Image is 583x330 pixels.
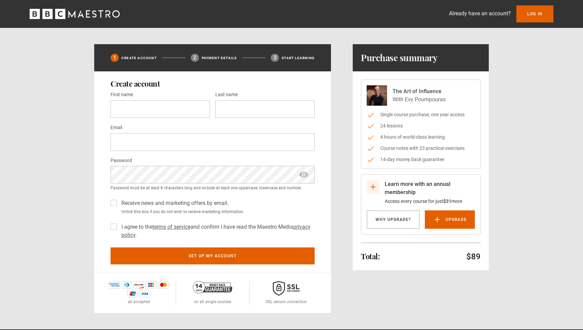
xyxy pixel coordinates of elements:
img: unionpay [127,290,138,297]
img: mastercard [158,281,169,289]
li: Single course purchase, one year access [367,111,475,118]
svg: BBC Maestro [30,9,120,19]
h1: Purchase summary [361,52,437,63]
img: visa [139,290,150,297]
a: Upgrade [425,210,475,229]
li: 4 hours of world-class learning [367,134,475,141]
label: First name [111,91,133,99]
label: Receive news and marketing offers by email. [119,199,229,207]
img: discover [133,281,144,289]
p: Payment details [202,55,237,60]
small: Untick this box if you do not wish to receive marketing information. [119,209,315,215]
span: show password [298,166,309,184]
label: I agree to the and confirm I have read the Maestro Media . [119,223,315,239]
p: Already have an account? [449,10,511,18]
p: all accepted [128,299,150,305]
p: Learn more with an annual membership [385,180,475,196]
img: diners [121,281,132,289]
button: Set up my account [111,247,315,264]
p: With Evy Poumpouras [393,95,446,104]
div: 3 [271,54,279,62]
p: $89 [466,251,481,262]
p: The Art of Influence [393,87,446,95]
img: 14-day-money-back-guarantee-42d24aedb5115c0ff13b.png [193,281,232,293]
p: Access every course for just more [385,198,475,205]
small: Password must be at least 8 characters long and include at least one uppercase, lowercase and num... [111,185,315,191]
li: 24 lessons [367,122,475,129]
label: Password [111,157,132,165]
p: Create Account [121,55,157,60]
span: $31 [443,198,451,204]
li: 14-day money back guarantee [367,156,475,163]
a: terms of service [152,224,190,230]
li: Course notes with 23 practical exercises [367,145,475,152]
p: Start learning [282,55,315,60]
div: 1 [111,54,119,62]
img: amex [109,281,120,289]
p: on all single courses [194,299,231,305]
a: Log In [516,5,553,22]
a: Why Upgrade? [367,210,420,229]
h2: Total: [361,252,380,260]
img: jcb [146,281,156,289]
label: Email [111,124,122,132]
p: SSL secure connection [266,299,307,305]
label: Last name [215,91,238,99]
h2: Create account [111,80,315,88]
div: 2 [191,54,199,62]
